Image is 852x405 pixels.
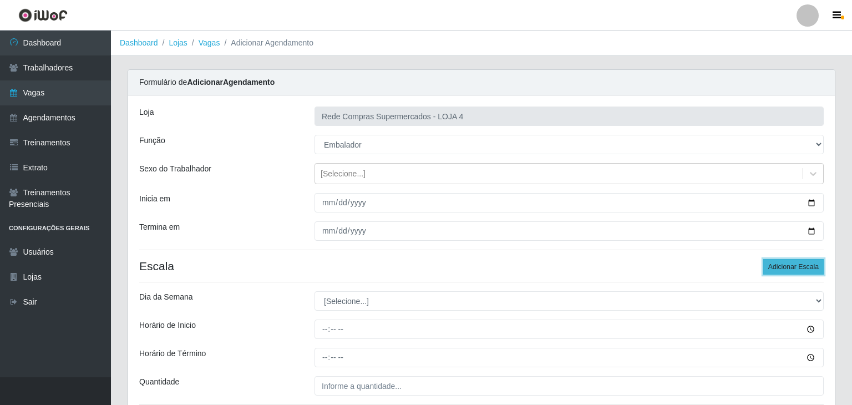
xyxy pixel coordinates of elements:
strong: Adicionar Agendamento [187,78,275,87]
label: Horário de Término [139,348,206,360]
input: Informe a quantidade... [315,376,824,396]
a: Dashboard [120,38,158,47]
label: Quantidade [139,376,179,388]
input: 00:00 [315,320,824,339]
a: Lojas [169,38,187,47]
label: Loja [139,107,154,118]
input: 00:00 [315,348,824,367]
label: Função [139,135,165,146]
img: CoreUI Logo [18,8,68,22]
h4: Escala [139,259,824,273]
label: Dia da Semana [139,291,193,303]
a: Vagas [199,38,220,47]
div: Formulário de [128,70,835,95]
label: Horário de Inicio [139,320,196,331]
div: [Selecione...] [321,168,366,180]
input: 00/00/0000 [315,193,824,212]
label: Sexo do Trabalhador [139,163,211,175]
input: 00/00/0000 [315,221,824,241]
label: Inicia em [139,193,170,205]
button: Adicionar Escala [763,259,824,275]
li: Adicionar Agendamento [220,37,313,49]
label: Termina em [139,221,180,233]
nav: breadcrumb [111,31,852,56]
